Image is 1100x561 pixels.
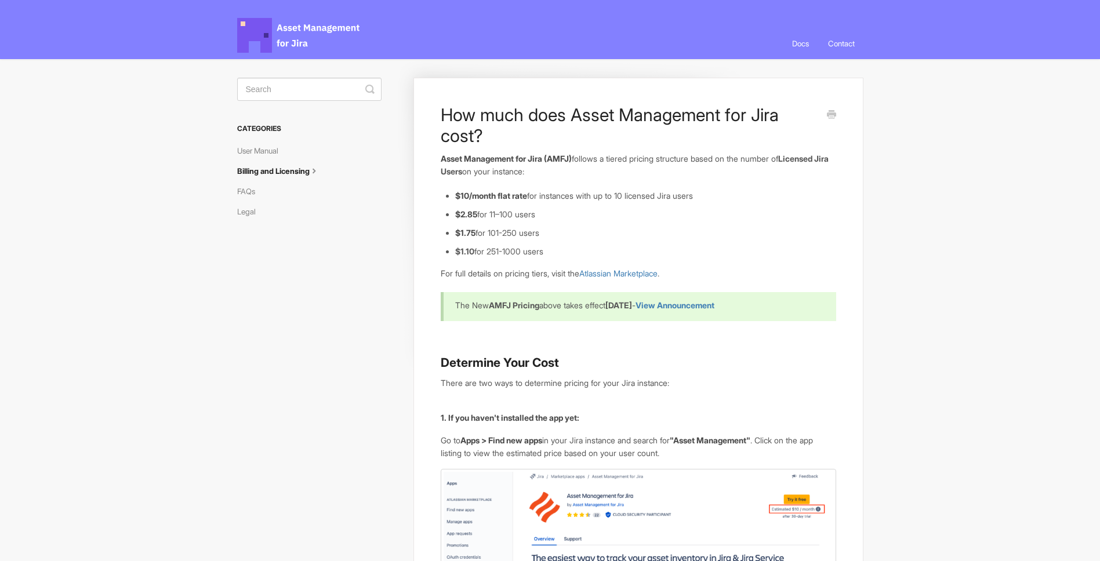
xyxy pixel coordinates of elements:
[441,104,818,146] h1: How much does Asset Management for Jira cost?
[783,28,818,59] a: Docs
[455,191,527,201] strong: $10/month flat rate
[605,300,632,310] b: [DATE]
[579,268,658,278] a: Atlassian Marketplace
[489,300,539,310] b: AMFJ Pricing
[441,154,572,163] strong: Asset Management for Jira (AMFJ)
[441,267,836,280] p: For full details on pricing tiers, visit the .
[819,28,863,59] a: Contact
[455,208,836,221] li: for 11–100 users
[455,299,821,312] p: The New above takes effect -
[455,246,474,256] b: $1.10
[237,202,264,221] a: Legal
[455,209,477,219] strong: $2.85
[455,190,836,202] li: for instances with up to 10 licensed Jira users
[237,141,287,160] a: User Manual
[237,118,382,139] h3: Categories
[237,78,382,101] input: Search
[636,300,714,310] a: View Announcement
[237,182,264,201] a: FAQs
[441,377,836,389] p: There are two ways to determine pricing for your Jira instance:
[670,435,750,445] strong: "Asset Management"
[455,228,475,238] strong: $1.75
[441,413,579,422] strong: 1. If you haven't installed the app yet:
[441,152,836,177] p: follows a tiered pricing structure based on the number of on your instance:
[441,434,836,459] p: Go to in your Jira instance and search for . Click on the app listing to view the estimated price...
[441,154,829,176] b: Licensed Jira Users
[237,162,329,180] a: Billing and Licensing
[441,355,836,371] h3: Determine Your Cost
[455,245,836,258] li: for 251-1000 users
[237,18,361,53] span: Asset Management for Jira Docs
[455,227,836,239] li: for 101-250 users
[460,435,542,445] strong: Apps > Find new apps
[827,109,836,122] a: Print this Article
